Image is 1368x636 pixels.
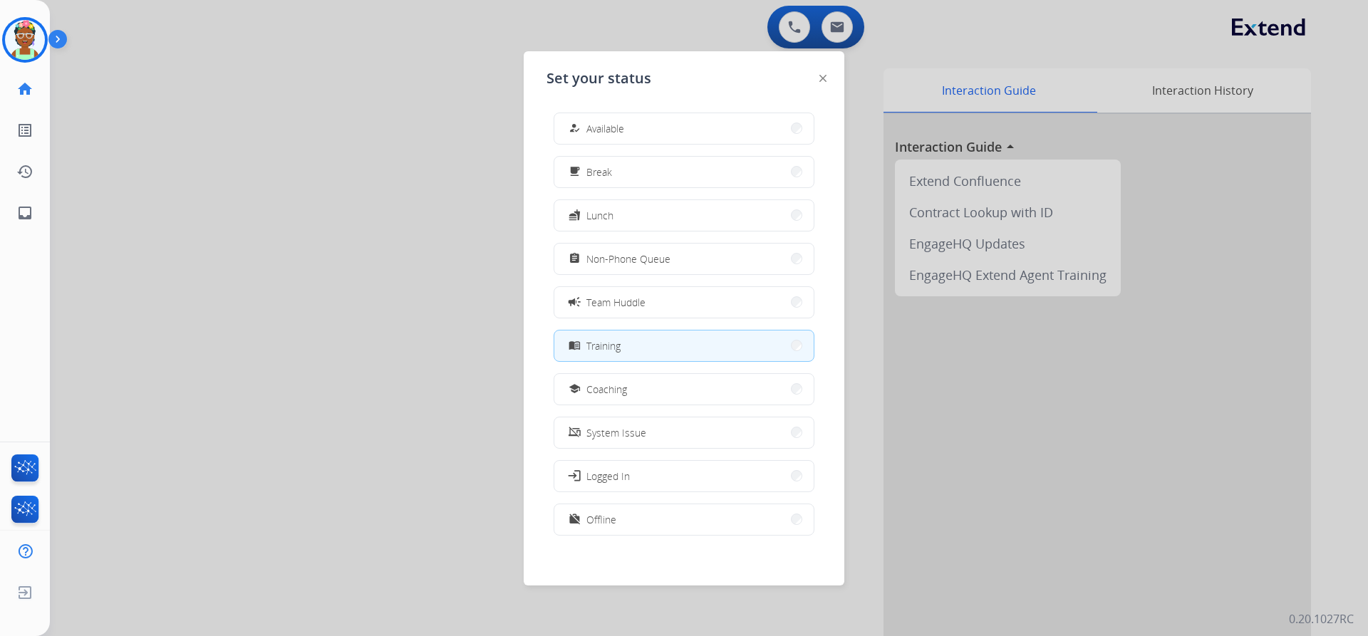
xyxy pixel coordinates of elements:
[586,295,646,310] span: Team Huddle
[554,330,814,361] button: Training
[554,157,814,187] button: Break
[554,504,814,535] button: Offline
[569,209,581,221] mat-icon: fastfood
[569,340,581,352] mat-icon: menu_book
[819,75,826,82] img: close-button
[586,165,612,179] span: Break
[554,200,814,231] button: Lunch
[16,204,33,221] mat-icon: inbox
[586,208,613,223] span: Lunch
[567,295,581,309] mat-icon: campaign
[567,469,581,483] mat-icon: login
[16,80,33,98] mat-icon: home
[586,512,616,527] span: Offline
[586,338,621,353] span: Training
[569,514,581,526] mat-icon: work_off
[586,251,670,266] span: Non-Phone Queue
[1289,610,1354,627] p: 0.20.1027RC
[554,113,814,144] button: Available
[554,374,814,405] button: Coaching
[546,68,651,88] span: Set your status
[586,121,624,136] span: Available
[586,469,630,484] span: Logged In
[569,166,581,178] mat-icon: free_breakfast
[554,244,814,274] button: Non-Phone Queue
[569,122,581,135] mat-icon: how_to_reg
[5,20,45,60] img: avatar
[569,253,581,265] mat-icon: assignment
[586,382,627,397] span: Coaching
[16,163,33,180] mat-icon: history
[554,287,814,318] button: Team Huddle
[554,417,814,448] button: System Issue
[554,461,814,491] button: Logged In
[569,383,581,395] mat-icon: school
[569,427,581,439] mat-icon: phonelink_off
[586,425,646,440] span: System Issue
[16,122,33,139] mat-icon: list_alt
